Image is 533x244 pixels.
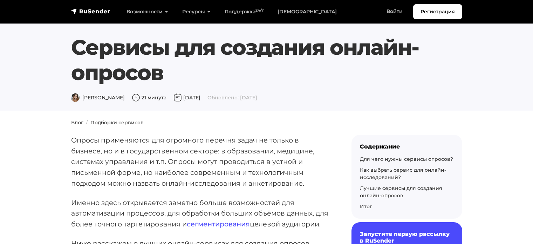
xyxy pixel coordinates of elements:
a: Возможности [119,5,175,19]
h1: Сервисы для создания онлайн-опросов [71,35,429,85]
a: Ресурсы [175,5,218,19]
a: [DEMOGRAPHIC_DATA] [271,5,344,19]
span: [DATE] [173,94,200,101]
img: RuSender [71,8,110,15]
img: Дата публикации [173,93,182,102]
a: Регистрация [413,4,462,19]
p: Именно здесь открывается заметно больше возможностей для автоматизации процессов, для обработки б... [71,197,329,230]
nav: breadcrumb [67,119,466,126]
span: 21 минута [132,94,166,101]
a: Поддержка24/7 [218,5,271,19]
a: Итог [360,203,372,210]
a: сегментирования [187,220,250,228]
p: Опросы применяются для огромного перечня задач не только в бизнесе, но и в государственном сектор... [71,135,329,189]
li: Подборки сервисов [83,119,144,126]
a: Для чего нужны сервисы опросов? [360,156,453,162]
img: Время чтения [132,93,140,102]
a: Лучшие сервисы для создания онлайн-опросов [360,185,442,199]
span: Обновлено: [DATE] [207,94,257,101]
a: Блог [71,119,83,126]
a: Как выбрать сервис для онлайн-исследований? [360,167,446,180]
h6: Запустите первую рассылку в RuSender [360,231,454,244]
sup: 24/7 [255,8,264,13]
div: Содержание [360,143,454,150]
a: Войти [380,4,410,19]
span: [PERSON_NAME] [71,94,125,101]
